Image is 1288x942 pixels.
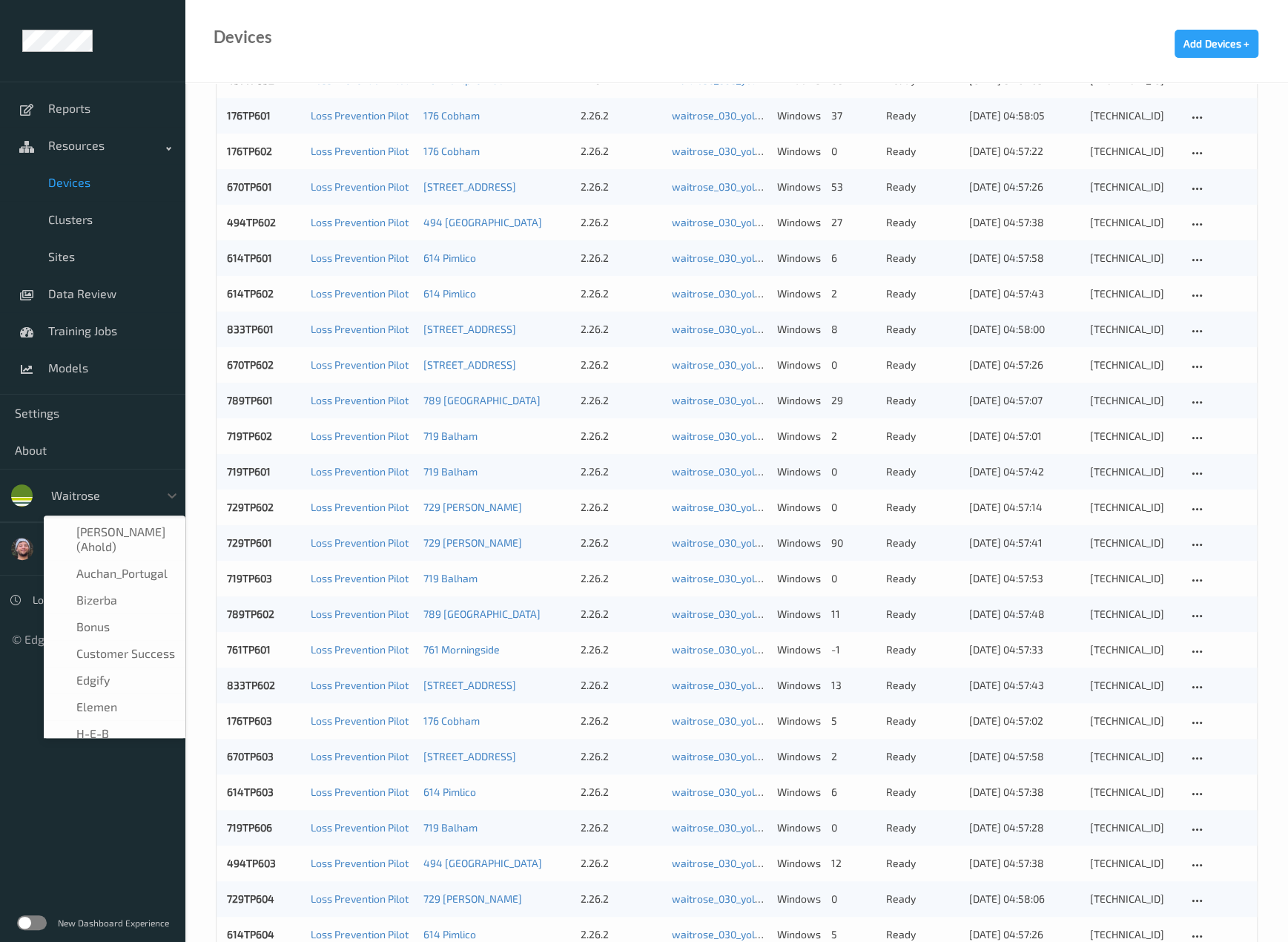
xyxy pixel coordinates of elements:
[671,679,839,691] a: waitrose_030_yolo8n_384_9_07_25
[885,108,959,123] p: ready
[969,179,1079,194] div: [DATE] 04:57:26
[1089,108,1178,123] div: [TECHNICAL_ID]
[777,179,821,194] p: windows
[423,643,500,656] a: 761 Morningside
[581,393,661,408] div: 2.26.2
[423,928,476,941] a: 614 Pimlico
[227,145,272,157] a: 176TP602
[311,821,409,834] a: Loss Prevention Pilot
[777,892,821,906] p: windows
[671,358,839,371] a: waitrose_030_yolo8n_384_9_07_25
[1089,536,1178,550] div: [TECHNICAL_ID]
[777,393,821,408] p: windows
[777,642,821,657] p: windows
[311,358,409,371] a: Loss Prevention Pilot
[885,820,959,835] p: ready
[581,179,661,194] div: 2.26.2
[581,820,661,835] div: 2.26.2
[311,216,409,228] a: Loss Prevention Pilot
[885,678,959,693] p: ready
[969,215,1079,230] div: [DATE] 04:57:38
[227,465,271,478] a: 719TP601
[311,536,409,549] a: Loss Prevention Pilot
[885,251,959,266] p: ready
[777,678,821,693] p: windows
[581,571,661,586] div: 2.26.2
[227,180,272,193] a: 670TP601
[885,536,959,550] p: ready
[227,287,274,300] a: 614TP602
[227,857,276,869] a: 494TP603
[311,857,409,869] a: Loss Prevention Pilot
[969,642,1079,657] div: [DATE] 04:57:33
[423,358,516,371] a: [STREET_ADDRESS]
[777,144,821,159] p: windows
[885,642,959,657] p: ready
[777,785,821,800] p: windows
[423,607,541,620] a: 789 [GEOGRAPHIC_DATA]
[581,429,661,444] div: 2.26.2
[581,108,661,123] div: 2.26.2
[969,785,1079,800] div: [DATE] 04:57:38
[671,429,839,442] a: waitrose_030_yolo8n_384_9_07_25
[227,928,274,941] a: 614TP604
[777,536,821,550] p: windows
[885,571,959,586] p: ready
[423,536,522,549] a: 729 [PERSON_NAME]
[885,358,959,372] p: ready
[311,180,409,193] a: Loss Prevention Pilot
[671,501,839,513] a: waitrose_030_yolo8n_384_9_07_25
[969,571,1079,586] div: [DATE] 04:57:53
[581,536,661,550] div: 2.26.2
[227,821,272,834] a: 719TP606
[831,714,875,728] div: 5
[1089,393,1178,408] div: [TECHNICAL_ID]
[311,501,409,513] a: Loss Prevention Pilot
[969,251,1079,266] div: [DATE] 04:57:58
[777,856,821,871] p: windows
[1089,464,1178,479] div: [TECHNICAL_ID]
[777,358,821,372] p: windows
[227,358,274,371] a: 670TP602
[311,465,409,478] a: Loss Prevention Pilot
[969,144,1079,159] div: [DATE] 04:57:22
[423,251,476,264] a: 614 Pimlico
[885,464,959,479] p: ready
[969,322,1079,337] div: [DATE] 04:58:00
[311,145,409,157] a: Loss Prevention Pilot
[581,714,661,728] div: 2.26.2
[1089,322,1178,337] div: [TECHNICAL_ID]
[311,750,409,763] a: Loss Prevention Pilot
[671,785,839,798] a: waitrose_030_yolo8n_384_9_07_25
[311,323,409,335] a: Loss Prevention Pilot
[885,144,959,159] p: ready
[671,394,839,406] a: waitrose_030_yolo8n_384_9_07_25
[581,286,661,301] div: 2.26.2
[423,287,476,300] a: 614 Pimlico
[671,750,839,763] a: waitrose_030_yolo8n_384_9_07_25
[969,856,1079,871] div: [DATE] 04:57:38
[777,500,821,515] p: windows
[777,108,821,123] p: windows
[885,607,959,622] p: ready
[671,714,839,727] a: waitrose_030_yolo8n_384_9_07_25
[777,429,821,444] p: windows
[1089,714,1178,728] div: [TECHNICAL_ID]
[969,892,1079,906] div: [DATE] 04:58:06
[831,607,875,622] div: 11
[831,251,875,266] div: 6
[969,500,1079,515] div: [DATE] 04:57:14
[1089,927,1178,942] div: [TECHNICAL_ID]
[885,286,959,301] p: ready
[1089,500,1178,515] div: [TECHNICAL_ID]
[311,429,409,442] a: Loss Prevention Pilot
[1089,820,1178,835] div: [TECHNICAL_ID]
[969,429,1079,444] div: [DATE] 04:57:01
[423,750,516,763] a: [STREET_ADDRESS]
[1089,429,1178,444] div: [TECHNICAL_ID]
[423,429,478,442] a: 719 Balham
[831,892,875,906] div: 0
[671,536,839,549] a: waitrose_030_yolo8n_384_9_07_25
[581,642,661,657] div: 2.26.2
[423,465,478,478] a: 719 Balham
